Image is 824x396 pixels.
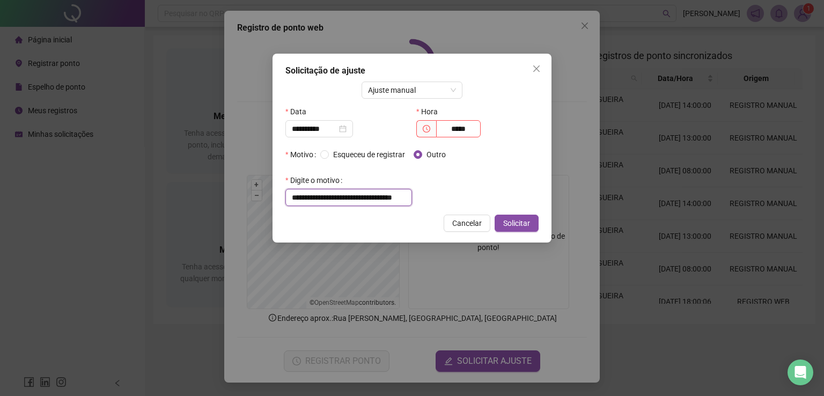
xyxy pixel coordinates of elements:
[285,172,347,189] label: Digite o motivo
[495,215,539,232] button: Solicitar
[416,103,445,120] label: Hora
[329,149,409,160] span: Esqueceu de registrar
[788,360,813,385] div: Open Intercom Messenger
[423,125,430,133] span: clock-circle
[285,64,539,77] div: Solicitação de ajuste
[452,217,482,229] span: Cancelar
[368,82,457,98] span: Ajuste manual
[444,215,490,232] button: Cancelar
[532,64,541,73] span: close
[503,217,530,229] span: Solicitar
[285,103,313,120] label: Data
[528,60,545,77] button: Close
[422,149,450,160] span: Outro
[285,146,320,163] label: Motivo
